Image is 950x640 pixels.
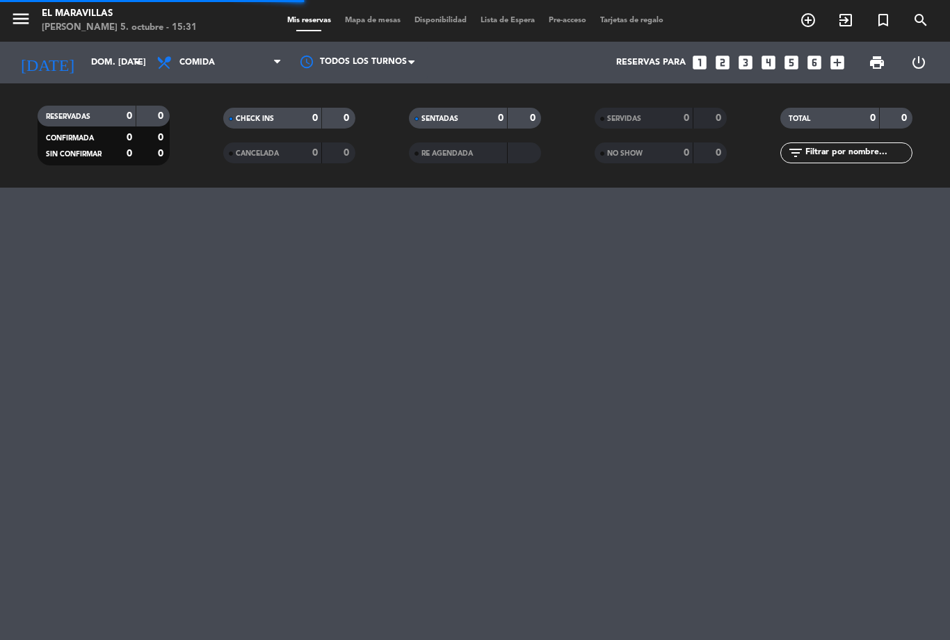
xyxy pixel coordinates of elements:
span: print [869,54,885,71]
span: CANCELADA [236,150,279,157]
i: power_settings_new [910,54,927,71]
strong: 0 [344,148,352,158]
i: [DATE] [10,47,84,78]
strong: 0 [684,113,689,123]
span: Disponibilidad [408,17,474,24]
div: [PERSON_NAME] 5. octubre - 15:31 [42,21,197,35]
strong: 0 [530,113,538,123]
div: LOG OUT [898,42,940,83]
span: Mapa de mesas [338,17,408,24]
i: filter_list [787,145,804,161]
i: looks_5 [782,54,800,72]
strong: 0 [312,113,318,123]
strong: 0 [127,111,132,121]
span: SERVIDAS [607,115,641,122]
strong: 0 [344,113,352,123]
strong: 0 [498,113,504,123]
span: SIN CONFIRMAR [46,151,102,158]
span: WALK IN [827,8,864,32]
i: menu [10,8,31,29]
span: Reserva especial [864,8,902,32]
i: add_box [828,54,846,72]
strong: 0 [312,148,318,158]
strong: 0 [127,133,132,142]
input: Filtrar por nombre... [804,145,912,161]
span: CHECK INS [236,115,274,122]
i: search [912,12,929,28]
i: add_circle_outline [800,12,816,28]
span: BUSCAR [902,8,940,32]
span: NO SHOW [607,150,643,157]
span: RESERVADAS [46,113,90,120]
span: RE AGENDADA [421,150,473,157]
strong: 0 [901,113,910,123]
i: turned_in_not [875,12,892,28]
i: looks_two [714,54,732,72]
strong: 0 [716,113,724,123]
strong: 0 [716,148,724,158]
strong: 0 [158,149,166,158]
strong: 0 [870,113,876,123]
strong: 0 [158,111,166,121]
strong: 0 [127,149,132,158]
i: looks_3 [736,54,755,72]
i: looks_one [691,54,709,72]
div: El Maravillas [42,7,197,21]
span: Reservas para [616,58,686,67]
span: TOTAL [789,115,810,122]
button: menu [10,8,31,34]
span: Tarjetas de regalo [593,17,670,24]
span: Pre-acceso [542,17,593,24]
span: CONFIRMADA [46,135,94,142]
span: RESERVAR MESA [789,8,827,32]
i: looks_6 [805,54,823,72]
i: looks_4 [759,54,778,72]
span: SENTADAS [421,115,458,122]
strong: 0 [684,148,689,158]
span: Mis reservas [280,17,338,24]
span: Lista de Espera [474,17,542,24]
span: Comida [179,58,215,67]
strong: 0 [158,133,166,142]
i: exit_to_app [837,12,854,28]
i: arrow_drop_down [129,54,146,71]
